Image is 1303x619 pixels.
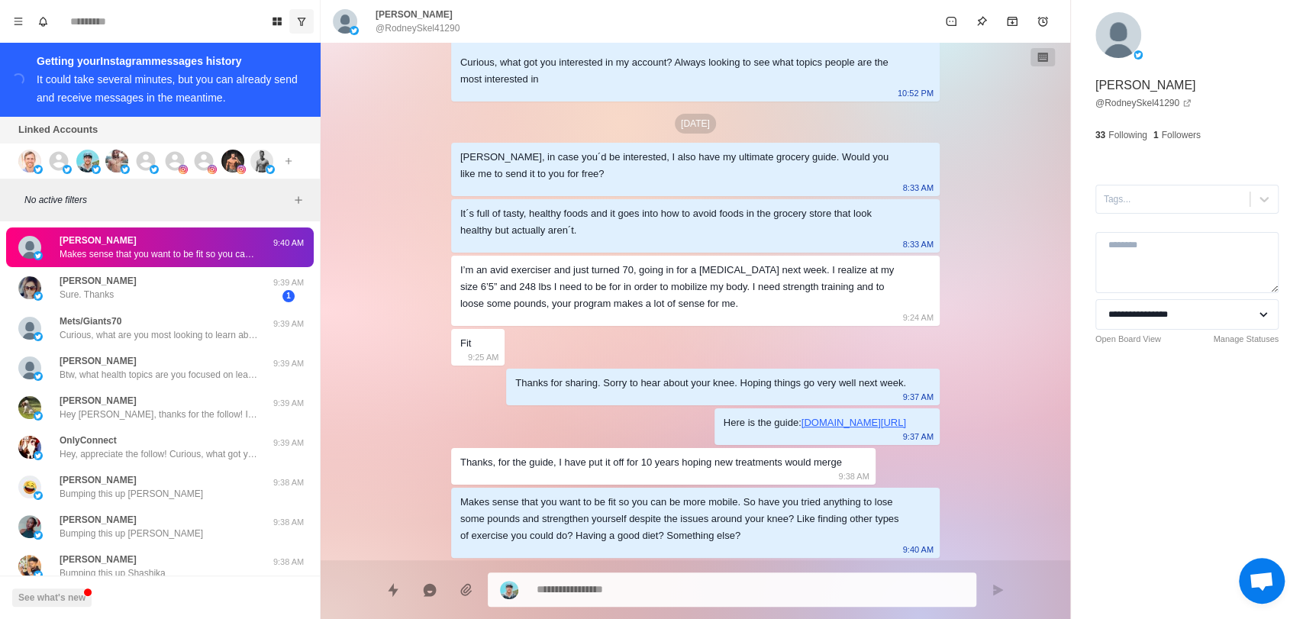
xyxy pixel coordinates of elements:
[460,262,906,312] div: I’m an avid exerciser and just turned 70, going in for a [MEDICAL_DATA] next week. I realize at m...
[902,428,933,445] p: 9:37 AM
[1095,333,1161,346] a: Open Board View
[31,9,55,34] button: Notifications
[92,165,101,174] img: picture
[34,491,43,500] img: picture
[982,575,1013,605] button: Send message
[460,335,471,352] div: Fit
[1161,128,1200,142] p: Followers
[1213,333,1279,346] a: Manage Statuses
[34,411,43,421] img: picture
[1095,96,1192,110] a: @RodneySkel41290
[60,314,121,328] p: Mets/Giants70
[289,9,314,34] button: Show unread conversations
[269,556,308,569] p: 9:38 AM
[675,114,716,134] p: [DATE]
[18,317,41,340] img: picture
[60,487,203,501] p: Bumping this up [PERSON_NAME]
[34,165,43,174] img: picture
[997,6,1027,37] button: Archive
[378,575,408,605] button: Quick replies
[34,251,43,260] img: picture
[18,515,41,538] img: picture
[150,165,159,174] img: picture
[269,437,308,450] p: 9:39 AM
[451,575,482,605] button: Add media
[179,165,188,174] img: picture
[250,150,273,172] img: picture
[34,292,43,301] img: picture
[60,447,258,461] p: Hey, appreciate the follow! Curious, what got you interested in my account? Always looking to see...
[24,193,289,207] p: No active filters
[18,555,41,578] img: picture
[1134,50,1143,60] img: picture
[37,52,302,70] div: Getting your Instagram messages history
[333,9,357,34] img: picture
[460,149,906,182] div: [PERSON_NAME], in case you´d be interested, I also have my ultimate grocery guide. Would you like...
[60,434,117,447] p: OnlyConnect
[460,21,906,88] div: Hey [PERSON_NAME], appreciate the follow! Curious, what got you interested in my account? Always ...
[60,566,166,580] p: Bumping this up Shashika
[898,85,934,102] p: 10:52 PM
[269,516,308,529] p: 9:38 AM
[414,575,445,605] button: Reply with AI
[18,122,98,137] p: Linked Accounts
[376,21,460,35] p: @RodneySkel41290
[289,191,308,209] button: Add filters
[12,588,92,607] button: See what's new
[34,451,43,460] img: picture
[724,414,906,431] div: Here is the guide:
[60,368,258,382] p: Btw, what health topics are you focused on learning about currently? Weight loss? Something relat...
[121,165,130,174] img: picture
[269,318,308,330] p: 9:39 AM
[1108,128,1147,142] p: Following
[350,26,359,35] img: picture
[34,372,43,381] img: picture
[515,375,906,392] div: Thanks for sharing. Sorry to hear about your knee. Hoping things go very well next week.
[460,205,906,239] div: It´s full of tasty, healthy foods and it goes into how to avoid foods in the grocery store that l...
[34,530,43,540] img: picture
[902,541,933,558] p: 9:40 AM
[18,436,41,459] img: picture
[18,476,41,498] img: picture
[60,394,137,408] p: [PERSON_NAME]
[60,354,137,368] p: [PERSON_NAME]
[902,309,933,326] p: 9:24 AM
[60,553,137,566] p: [PERSON_NAME]
[902,388,933,405] p: 9:37 AM
[966,6,997,37] button: Pin
[282,290,295,302] span: 1
[76,150,99,172] img: picture
[18,150,41,172] img: picture
[460,494,906,544] div: Makes sense that you want to be fit so you can be more mobile. So have you tried anything to lose...
[60,473,137,487] p: [PERSON_NAME]
[60,513,137,527] p: [PERSON_NAME]
[838,468,869,485] p: 9:38 AM
[63,165,72,174] img: picture
[1095,76,1196,95] p: [PERSON_NAME]
[60,247,258,261] p: Makes sense that you want to be fit so you can be more mobile. So have you tried anything to lose...
[279,152,298,170] button: Add account
[265,9,289,34] button: Board View
[468,349,498,366] p: 9:25 AM
[460,454,842,471] div: Thanks, for the guide, I have put it off for 10 years hoping new treatments would merge
[60,288,114,301] p: Sure. Thanks
[208,165,217,174] img: picture
[221,150,244,172] img: picture
[18,276,41,299] img: picture
[269,357,308,370] p: 9:39 AM
[376,8,453,21] p: [PERSON_NAME]
[266,165,275,174] img: picture
[105,150,128,172] img: picture
[902,236,933,253] p: 8:33 AM
[18,356,41,379] img: picture
[60,328,258,342] p: Curious, what are you most looking to learn about currently? Like weight loss, diets, workouts etc?
[34,332,43,341] img: picture
[60,234,137,247] p: [PERSON_NAME]
[6,9,31,34] button: Menu
[902,179,933,196] p: 8:33 AM
[269,397,308,410] p: 9:39 AM
[237,165,246,174] img: picture
[60,274,137,288] p: [PERSON_NAME]
[60,408,258,421] p: Hey [PERSON_NAME], thanks for the follow! If you don’t mind me asking, what inspired you to follo...
[18,236,41,259] img: picture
